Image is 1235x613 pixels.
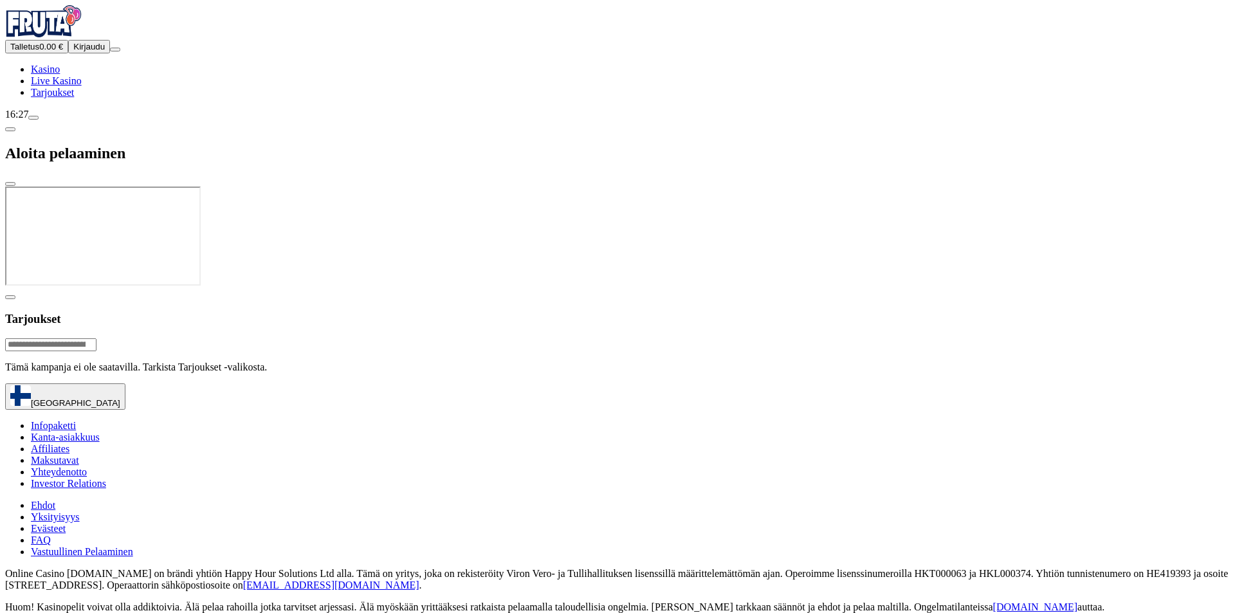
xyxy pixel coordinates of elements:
[31,64,60,75] a: Kasino
[5,338,96,351] input: Search
[10,385,31,406] img: Finland flag
[10,42,39,51] span: Talletus
[110,48,120,51] button: menu
[31,523,66,534] a: Evästeet
[68,40,110,53] button: Kirjaudu
[31,420,76,431] a: Infopaketti
[31,455,79,466] a: Maksutavat
[31,87,74,98] a: Tarjoukset
[5,295,15,299] button: chevron-left icon
[993,601,1078,612] a: [DOMAIN_NAME]
[31,466,87,477] a: Yhteydenotto
[5,28,82,39] a: Fruta
[5,5,1230,98] nav: Primary
[31,432,100,443] a: Kanta-asiakkuus
[31,443,69,454] a: Affiliates
[5,40,68,53] button: Talletusplus icon0.00 €
[31,478,106,489] a: Investor Relations
[31,398,120,408] span: [GEOGRAPHIC_DATA]
[5,64,1230,98] nav: Main menu
[5,109,28,120] span: 16:27
[73,42,105,51] span: Kirjaudu
[5,182,15,186] button: close
[5,312,1230,326] h3: Tarjoukset
[5,383,125,410] button: [GEOGRAPHIC_DATA]chevron-down icon
[5,568,1230,591] p: Online Casino [DOMAIN_NAME] on brändi yhtiön Happy Hour Solutions Ltd alla. Tämä on yritys, joka ...
[5,361,1230,373] p: Tämä kampanja ei ole saatavilla. Tarkista Tarjoukset -valikosta.
[5,5,82,37] img: Fruta
[28,116,39,120] button: live-chat
[31,535,51,545] a: FAQ
[39,42,63,51] span: 0.00 €
[31,500,55,511] a: Ehdot
[31,511,80,522] a: Yksityisyys
[5,127,15,131] button: chevron-left icon
[5,145,1230,162] h2: Aloita pelaaminen
[243,580,419,590] a: [EMAIL_ADDRESS][DOMAIN_NAME]
[5,420,1230,558] nav: Secondary
[31,546,133,557] a: Vastuullinen Pelaaminen
[5,601,1230,613] p: Huom! Kasinopelit voivat olla addiktoivia. Älä pelaa rahoilla jotka tarvitset arjessasi. Älä myös...
[31,75,82,86] a: Live Kasino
